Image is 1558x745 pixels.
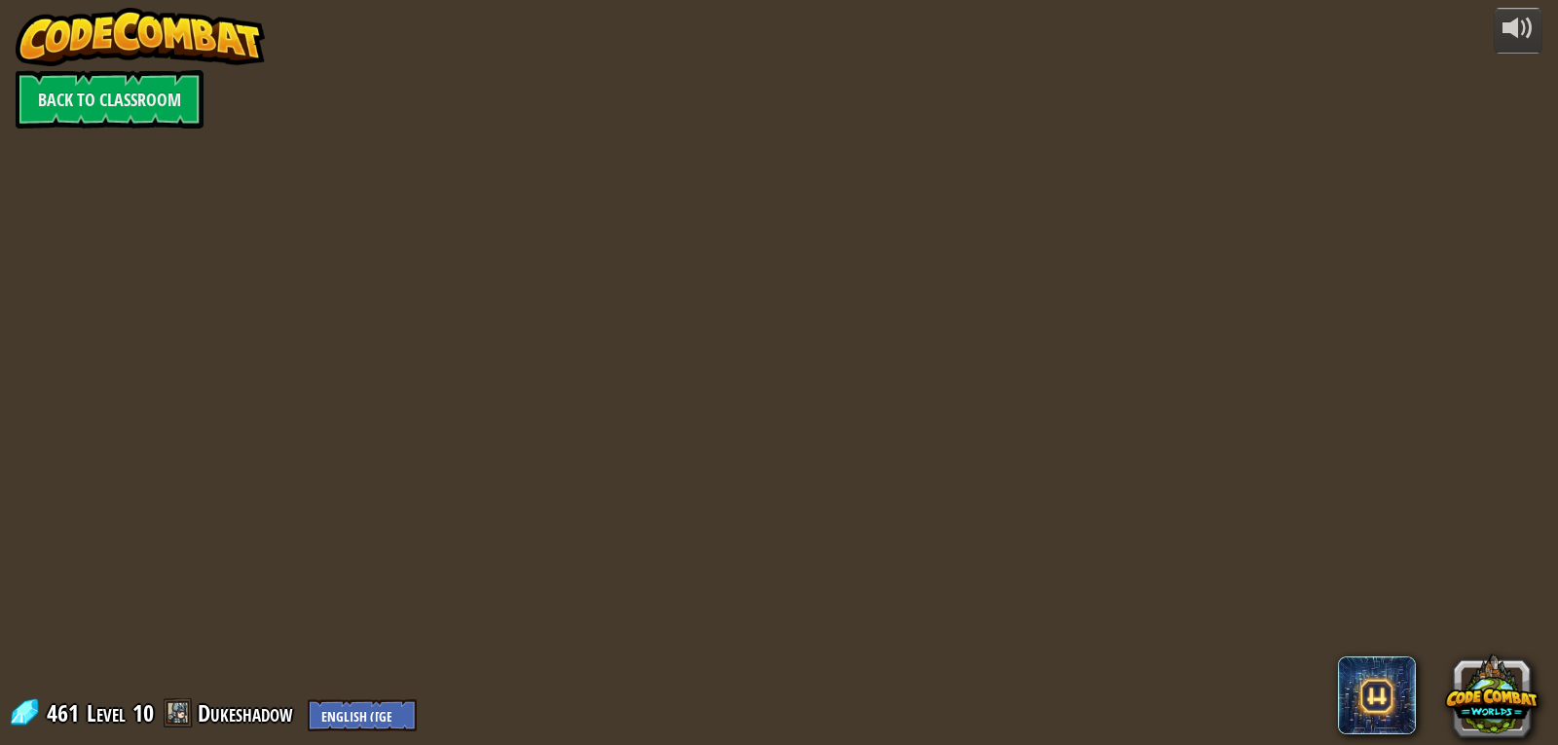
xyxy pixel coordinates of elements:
button: Adjust volume [1494,8,1542,54]
a: Back to Classroom [16,70,204,129]
span: 461 [47,697,85,728]
span: 10 [132,697,154,728]
a: Dukeshadow [198,697,298,728]
span: Level [87,697,126,729]
img: CodeCombat - Learn how to code by playing a game [16,8,265,66]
